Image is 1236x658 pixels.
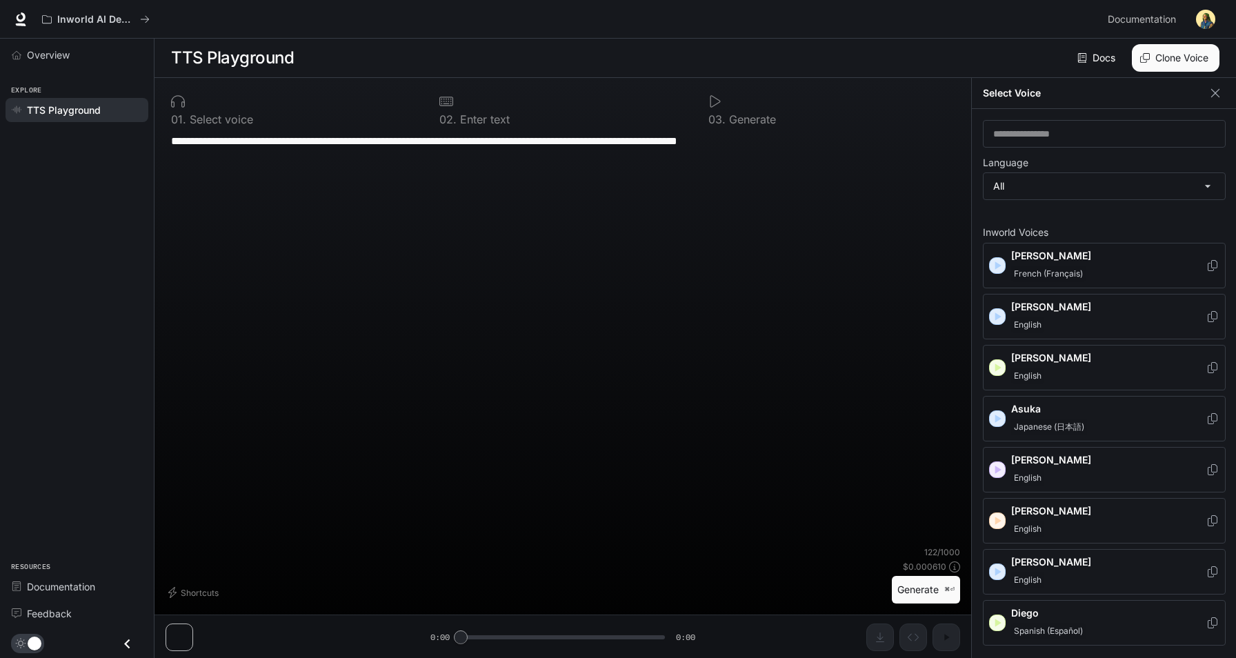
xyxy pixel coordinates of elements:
[1011,249,1206,263] p: [PERSON_NAME]
[1206,515,1219,526] button: Copy Voice ID
[1011,368,1044,384] span: English
[1011,266,1086,282] span: French (Français)
[27,579,95,594] span: Documentation
[1011,317,1044,333] span: English
[112,630,143,658] button: Close drawer
[1011,521,1044,537] span: English
[984,173,1225,199] div: All
[892,576,960,604] button: Generate⌘⏎
[457,114,510,125] p: Enter text
[1011,470,1044,486] span: English
[1206,413,1219,424] button: Copy Voice ID
[1206,617,1219,628] button: Copy Voice ID
[439,114,457,125] p: 0 2 .
[1196,10,1215,29] img: User avatar
[1011,623,1086,639] span: Spanish (Español)
[924,546,960,558] p: 122 / 1000
[1075,44,1121,72] a: Docs
[1102,6,1186,33] a: Documentation
[1206,464,1219,475] button: Copy Voice ID
[1011,300,1206,314] p: [PERSON_NAME]
[1011,504,1206,518] p: [PERSON_NAME]
[1011,453,1206,467] p: [PERSON_NAME]
[27,103,101,117] span: TTS Playground
[1011,419,1087,435] span: Japanese (日本語)
[1206,311,1219,322] button: Copy Voice ID
[6,43,148,67] a: Overview
[1132,44,1219,72] button: Clone Voice
[983,158,1028,168] p: Language
[186,114,253,125] p: Select voice
[903,561,946,572] p: $ 0.000610
[726,114,776,125] p: Generate
[708,114,726,125] p: 0 3 .
[171,44,294,72] h1: TTS Playground
[1011,572,1044,588] span: English
[944,586,955,594] p: ⌘⏎
[171,114,186,125] p: 0 1 .
[6,98,148,122] a: TTS Playground
[1206,260,1219,271] button: Copy Voice ID
[1206,362,1219,373] button: Copy Voice ID
[1011,402,1206,416] p: Asuka
[1011,555,1206,569] p: [PERSON_NAME]
[1108,11,1176,28] span: Documentation
[27,606,72,621] span: Feedback
[1011,351,1206,365] p: [PERSON_NAME]
[1206,566,1219,577] button: Copy Voice ID
[36,6,156,33] button: All workspaces
[57,14,134,26] p: Inworld AI Demos
[983,228,1226,237] p: Inworld Voices
[28,635,41,650] span: Dark mode toggle
[1011,606,1206,620] p: Diego
[1192,6,1219,33] button: User avatar
[166,581,224,604] button: Shortcuts
[6,601,148,626] a: Feedback
[27,48,70,62] span: Overview
[6,575,148,599] a: Documentation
